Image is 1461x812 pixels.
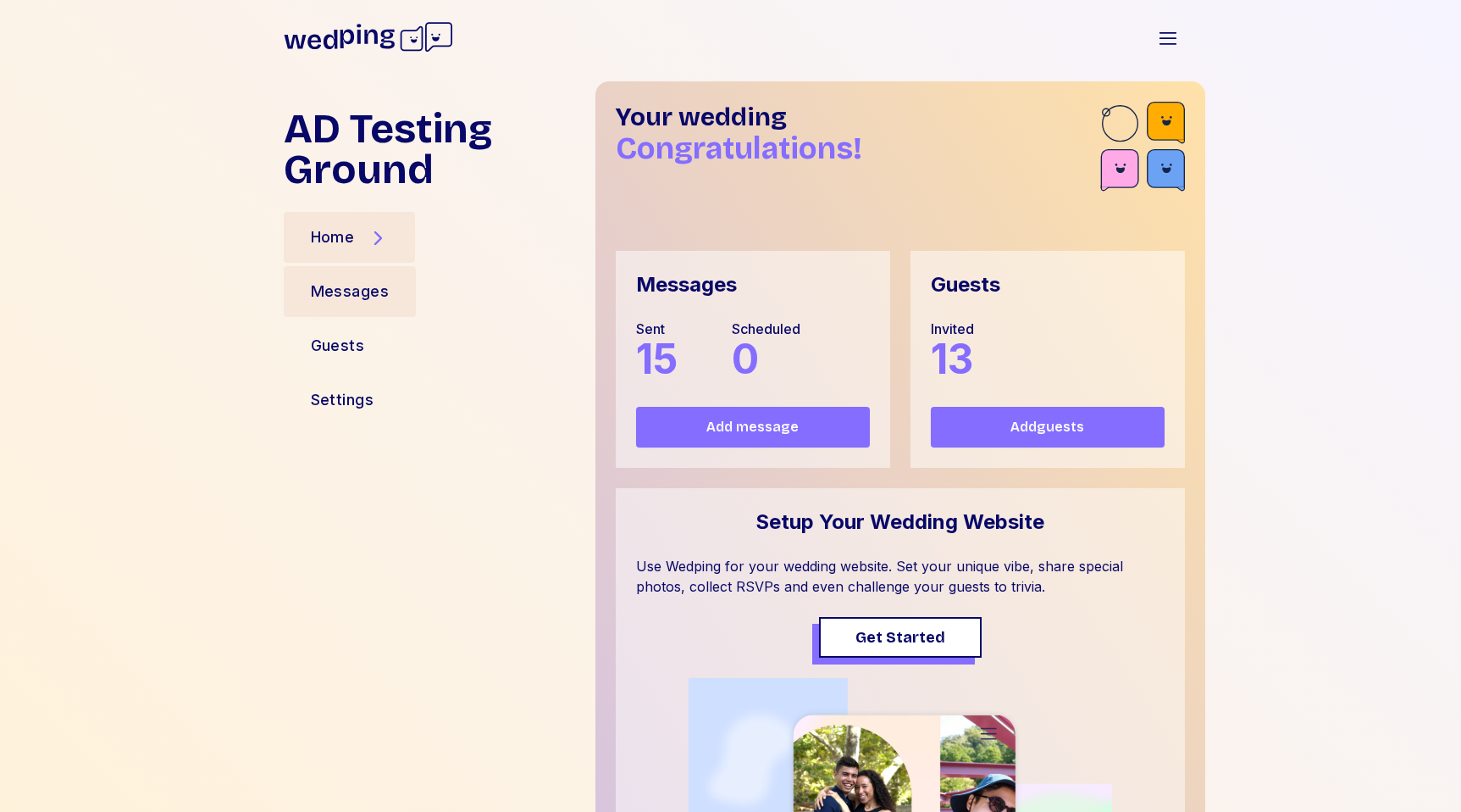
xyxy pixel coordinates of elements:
[931,334,973,384] span: 13
[636,334,678,384] span: 15
[931,319,974,339] div: Invited
[616,131,862,167] span: Congratulations!
[1100,102,1185,197] img: guest-accent-br.svg
[706,417,799,437] span: Add message
[311,388,374,412] div: Settings
[755,509,1044,536] div: Setup Your Wedding Website
[1010,417,1084,437] span: Add guests
[931,271,1000,298] div: Guests
[636,271,737,298] div: Messages
[636,407,870,448] button: Add message
[311,280,390,303] div: Messages
[855,626,945,649] span: Get Started
[616,102,1100,132] h1: Your wedding
[819,617,982,658] button: Get Started
[636,556,1165,597] div: Use Wedping for your wedding website. Set your unique vibe, share special photos, collect RSVPs a...
[311,334,365,358] div: Guests
[284,108,582,190] h1: AD Testing Ground
[311,225,355,249] div: Home
[636,319,678,339] div: Sent
[732,319,800,339] div: Scheduled
[931,407,1165,448] button: Addguests
[732,334,759,384] span: 0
